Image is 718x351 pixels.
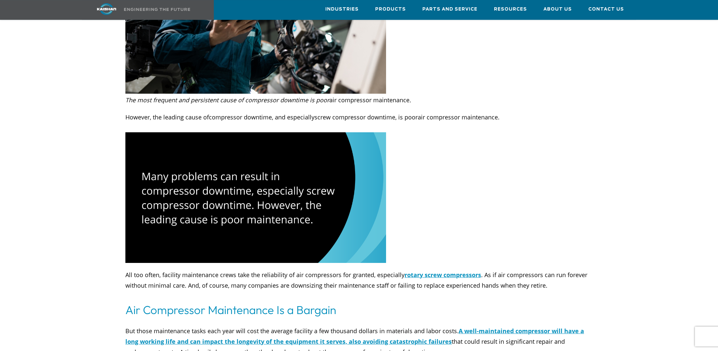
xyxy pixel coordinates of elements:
[405,271,481,279] a: rotary screw compressors
[125,113,209,121] span: However, the leading cause of
[125,301,593,319] h3: Air Compressor Maintenance Is a Bargain
[82,3,131,15] img: kaishan logo
[125,132,386,263] img: 32-02-Inline
[325,0,359,18] a: Industries
[125,96,329,104] i: The most frequent and persistent cause of compressor downtime is poor
[422,0,477,18] a: Parts and Service
[325,6,359,13] span: Industries
[494,6,527,13] span: Resources
[329,96,409,104] span: air compressor maintenance
[422,6,477,13] span: Parts and Service
[494,0,527,18] a: Resources
[409,96,411,104] i: .
[588,0,624,18] a: Contact Us
[498,113,500,121] span: .
[543,0,572,18] a: About Us
[125,112,593,122] p: compressor downtime screw compressor downtime air compressor maintenance
[375,6,406,13] span: Products
[375,0,406,18] a: Products
[125,327,584,345] a: A well-maintained compressor will have a long working life and can impact the longevity of the eq...
[125,270,593,291] p: All too often, facility maintenance crews take the reliability of air compressors for granted, es...
[543,6,572,13] span: About Us
[588,6,624,13] span: Contact Us
[272,113,314,121] span: , and especially
[124,8,190,11] img: Engineering the future
[395,113,418,121] span: , is poor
